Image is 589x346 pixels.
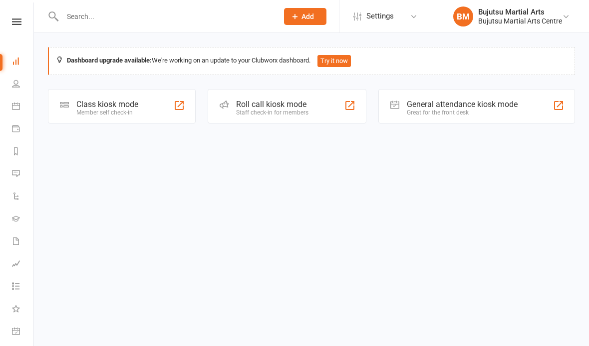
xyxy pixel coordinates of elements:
[236,109,308,116] div: Staff check-in for members
[67,56,152,64] strong: Dashboard upgrade available:
[12,321,34,343] a: General attendance kiosk mode
[48,47,575,75] div: We're working on an update to your Clubworx dashboard.
[478,16,562,25] div: Bujutsu Martial Arts Centre
[12,141,34,163] a: Reports
[12,253,34,276] a: Assessments
[59,9,271,23] input: Search...
[76,99,138,109] div: Class kiosk mode
[12,298,34,321] a: What's New
[317,55,351,67] button: Try it now
[12,118,34,141] a: Payments
[12,96,34,118] a: Calendar
[301,12,314,20] span: Add
[453,6,473,26] div: BM
[12,73,34,96] a: People
[366,5,394,27] span: Settings
[407,99,518,109] div: General attendance kiosk mode
[236,99,308,109] div: Roll call kiosk mode
[76,109,138,116] div: Member self check-in
[12,51,34,73] a: Dashboard
[284,8,326,25] button: Add
[478,7,562,16] div: Bujutsu Martial Arts
[407,109,518,116] div: Great for the front desk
